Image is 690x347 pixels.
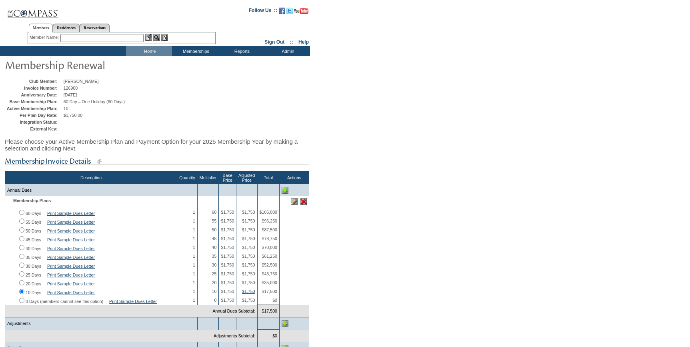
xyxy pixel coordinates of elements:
[262,263,277,267] span: $52,500
[64,113,82,118] span: $1,750.00
[7,2,59,18] img: Compass Home
[64,99,125,104] span: 60 Day – One Holiday (60 Days)
[47,229,95,233] a: Print Sample Dues Letter
[214,298,217,303] span: 0
[212,271,217,276] span: 25
[26,237,41,242] label: 45 Days
[26,211,41,216] label: 60 Days
[193,236,195,241] span: 1
[242,298,255,303] span: $1,750
[7,86,62,90] td: Invoice Number:
[26,299,103,304] label: 0 Days (members cannot see this option)
[193,245,195,250] span: 1
[221,254,234,259] span: $1,750
[300,198,307,205] img: Delete this line item
[193,227,195,232] span: 1
[298,39,309,45] a: Help
[64,92,77,97] span: [DATE]
[26,290,41,295] label: 10 Days
[280,172,309,184] th: Actions
[221,298,234,303] span: $1,750
[212,236,217,241] span: 45
[53,24,80,32] a: Residences
[286,10,293,15] a: Follow us on Twitter
[262,245,277,250] span: $70,000
[193,289,195,294] span: 1
[193,280,195,285] span: 1
[5,330,258,342] td: Adjustments Subtotal:
[291,198,298,205] img: Edit this line item
[126,46,172,56] td: Home
[242,245,255,250] span: $1,750
[197,172,219,184] th: Multiplier
[7,126,62,131] td: External Key:
[193,271,195,276] span: 1
[7,99,62,104] td: Base Membership Plan:
[161,34,168,41] img: Reservations
[242,280,255,285] span: $1,750
[282,320,288,327] img: Add Adjustments line item
[242,227,255,232] span: $1,750
[109,299,157,304] a: Print Sample Dues Letter
[5,57,165,73] img: pgTtlMembershipRenewal.gif
[64,86,78,90] span: 126900
[221,227,234,232] span: $1,750
[193,210,195,215] span: 1
[279,8,285,14] img: Become our fan on Facebook
[282,187,288,194] img: Add Annual Dues line item
[257,172,279,184] th: Total
[80,24,110,32] a: Reservations
[221,245,234,250] span: $1,750
[290,39,293,45] span: ::
[5,317,177,330] td: Adjustments
[7,120,62,124] td: Integration Status:
[262,227,277,232] span: $87,500
[272,298,277,303] span: $0
[193,263,195,267] span: 1
[47,246,95,251] a: Print Sample Dues Letter
[212,227,217,232] span: 50
[26,229,41,233] label: 50 Days
[47,237,95,242] a: Print Sample Dues Letter
[249,7,277,16] td: Follow Us ::
[218,46,264,56] td: Reports
[47,220,95,225] a: Print Sample Dues Letter
[172,46,218,56] td: Memberships
[26,220,41,225] label: 55 Days
[13,198,51,203] b: Membership Plans
[294,8,308,14] img: Subscribe to our YouTube Channel
[7,106,62,111] td: Active Membership Plan:
[5,134,309,156] div: Please choose your Active Membership Plan and Payment Option for your 2025 Membership Year by mak...
[212,245,217,250] span: 40
[26,281,41,286] label: 20 Days
[221,289,234,294] span: $1,750
[29,24,53,32] a: Members
[193,298,195,303] span: 1
[221,263,234,267] span: $1,750
[242,263,255,267] span: $1,750
[26,264,41,269] label: 30 Days
[47,211,95,216] a: Print Sample Dues Letter
[212,219,217,223] span: 55
[264,46,310,56] td: Admin
[5,172,177,184] th: Description
[219,172,236,184] th: Base Price
[262,289,277,294] span: $17,500
[242,210,255,215] span: $1,750
[30,34,60,41] div: Member Name:
[260,210,277,215] span: $105,000
[242,219,255,223] span: $1,750
[64,106,68,111] span: 10
[221,210,234,215] span: $1,750
[236,172,257,184] th: Adjusted Price
[257,330,279,342] td: $0
[7,92,62,97] td: Anniversary Date:
[212,210,217,215] span: 60
[242,236,255,241] span: $1,750
[193,219,195,223] span: 1
[257,305,279,317] td: $17,500
[262,219,277,223] span: $96,250
[286,8,293,14] img: Follow us on Twitter
[221,219,234,223] span: $1,750
[26,273,41,277] label: 25 Days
